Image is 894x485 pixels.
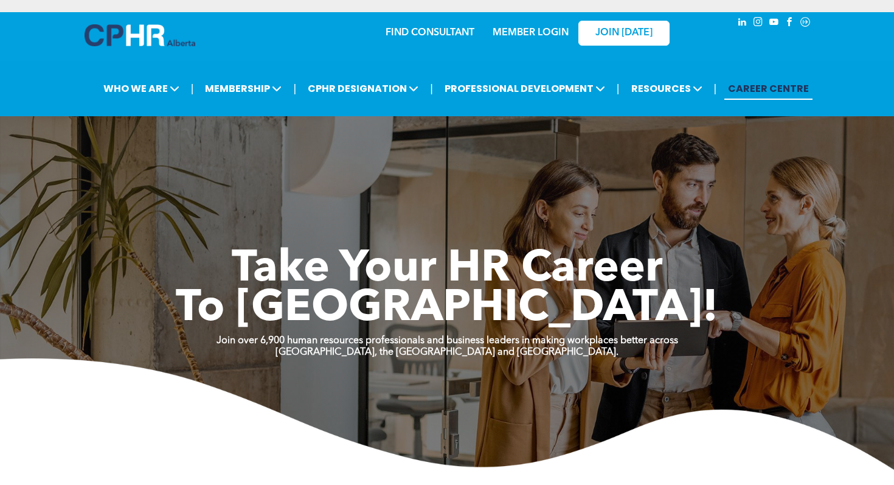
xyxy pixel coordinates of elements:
[783,15,796,32] a: facebook
[304,77,422,100] span: CPHR DESIGNATION
[201,77,285,100] span: MEMBERSHIP
[617,76,620,101] li: |
[293,76,296,101] li: |
[714,76,717,101] li: |
[493,28,569,38] a: MEMBER LOGIN
[100,77,183,100] span: WHO WE ARE
[386,28,474,38] a: FIND CONSULTANT
[191,76,194,101] li: |
[441,77,609,100] span: PROFESSIONAL DEVELOPMENT
[232,248,663,291] span: Take Your HR Career
[176,287,718,331] span: To [GEOGRAPHIC_DATA]!
[751,15,764,32] a: instagram
[767,15,780,32] a: youtube
[217,336,678,346] strong: Join over 6,900 human resources professionals and business leaders in making workplaces better ac...
[430,76,433,101] li: |
[578,21,670,46] a: JOIN [DATE]
[735,15,749,32] a: linkedin
[724,77,813,100] a: CAREER CENTRE
[275,347,619,357] strong: [GEOGRAPHIC_DATA], the [GEOGRAPHIC_DATA] and [GEOGRAPHIC_DATA].
[85,24,195,46] img: A blue and white logo for cp alberta
[628,77,706,100] span: RESOURCES
[799,15,812,32] a: Social network
[595,27,653,39] span: JOIN [DATE]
